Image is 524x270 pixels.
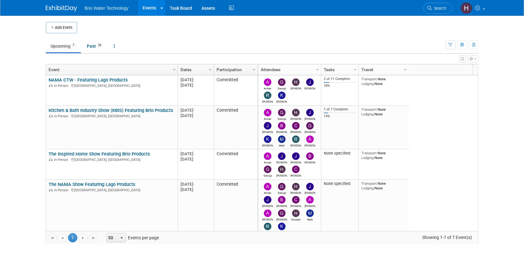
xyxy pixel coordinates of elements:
[193,77,195,82] span: -
[49,188,53,191] img: In-Person Event
[264,166,271,173] img: Georgii Tsatrian
[353,67,358,72] span: Column Settings
[324,114,356,119] div: 14%
[262,190,273,194] div: Arman Melkonian
[306,196,314,204] img: Angela Moyano
[352,64,359,74] a: Column Settings
[305,130,316,134] div: Giancarlo Barzotti
[208,67,213,72] span: Column Settings
[361,181,406,190] div: None None
[71,43,76,48] span: 7
[46,22,77,33] button: Add Event
[68,233,77,242] span: 1
[181,82,211,88] div: [DATE]
[181,108,211,113] div: [DATE]
[98,233,165,242] span: Events per page
[276,217,287,221] div: Giancarlo Barzotti
[181,113,211,118] div: [DATE]
[278,122,286,130] img: Brandye Gahagan
[262,86,273,90] div: Arman Melkonian
[54,158,70,162] span: In-Person
[262,173,273,177] div: Georgii Tsatrian
[278,109,286,116] img: Georgii Tsatrian
[292,209,300,217] img: Hossam El Rafie
[292,135,300,143] img: Ryan McMillin
[264,196,271,204] img: James Park
[306,152,314,160] img: Brandye Gahagan
[276,190,287,194] div: Georgii Tsatrian
[324,181,356,186] div: None specified
[278,135,286,143] img: Mark Melkonian
[305,143,316,147] div: Angela Moyano
[81,236,86,241] span: Go to the next page
[49,187,175,193] div: [GEOGRAPHIC_DATA], [GEOGRAPHIC_DATA]
[402,64,409,74] a: Column Settings
[361,151,378,155] span: Transport:
[305,116,316,120] div: James Kang
[264,183,271,190] img: Arman Melkonian
[181,151,211,156] div: [DATE]
[262,204,273,208] div: James Park
[291,217,301,221] div: Hossam El Rafie
[291,86,301,90] div: Harry Mesak
[171,64,178,74] a: Column Settings
[276,143,287,147] div: Mark Melkonian
[207,64,214,74] a: Column Settings
[264,92,271,99] img: Ryan McMillin
[324,151,356,156] div: None specified
[278,183,286,190] img: Georgii Tsatrian
[264,152,271,160] img: Arman Melkonian
[276,130,287,134] div: Brandye Gahagan
[361,186,375,190] span: Lodging:
[276,116,287,120] div: Georgii Tsatrian
[460,2,472,14] img: Harry Mesak
[262,116,273,120] div: Arman Melkonian
[49,182,135,187] a: The NAMA Show Featuring Lago Products
[107,233,117,242] span: 50
[264,135,271,143] img: Kimberly Alegria
[305,86,316,90] div: James Kang
[361,151,406,160] div: None None
[262,160,273,164] div: Arman Melkonian
[181,182,211,187] div: [DATE]
[292,196,300,204] img: Cynthia Mendoza
[50,236,55,241] span: Go to the first page
[262,230,273,234] div: Ryan McMillin
[181,77,211,82] div: [DATE]
[292,109,300,116] img: Harry Mesak
[217,64,254,75] a: Participation
[214,149,258,180] td: Committed
[193,108,195,113] span: -
[305,204,316,208] div: Angela Moyano
[262,143,273,147] div: Kimberly Alegria
[262,130,273,134] div: James Park
[262,217,273,221] div: Arturo Martinovich
[291,190,301,194] div: Harry Mesak
[278,209,286,217] img: Giancarlo Barzotti
[361,107,378,112] span: Transport:
[315,67,320,72] span: Column Settings
[292,122,300,130] img: Cynthia Mendoza
[361,77,406,86] div: None None
[85,6,128,11] span: Brio Water Technology
[306,135,314,143] img: Angela Moyano
[361,181,378,186] span: Transport:
[432,6,446,11] span: Search
[46,5,77,12] img: ExhibitDay
[403,67,408,72] span: Column Settings
[264,122,271,130] img: James Park
[49,83,175,88] div: [GEOGRAPHIC_DATA], [GEOGRAPHIC_DATA]
[306,78,314,86] img: James Kang
[306,183,314,190] img: James Kang
[291,116,301,120] div: Harry Mesak
[306,122,314,130] img: Giancarlo Barzotti
[324,107,356,112] div: 1 of 7 Complete
[49,114,53,117] img: In-Person Event
[181,64,210,75] a: Dates
[291,130,301,134] div: Cynthia Mendoza
[48,233,57,242] a: Go to the first page
[49,158,53,161] img: In-Person Event
[214,106,258,149] td: Committed
[49,84,53,87] img: In-Person Event
[278,166,286,173] img: Harry Mesak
